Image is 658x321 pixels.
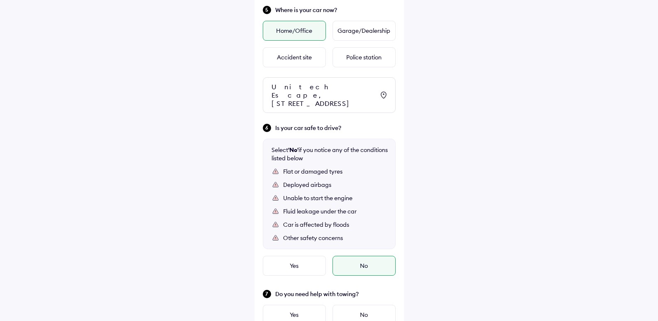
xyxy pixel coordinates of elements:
div: Car is affected by floods [283,221,387,229]
div: Deployed airbags [283,181,387,189]
div: Yes [263,256,326,276]
div: Select if you notice any of the conditions listed below [272,146,388,162]
div: Police station [333,47,396,67]
div: Fluid leakage under the car [283,207,387,216]
span: Where is your car now? [275,6,396,14]
div: Garage/Dealership [333,21,396,41]
span: Do you need help with towing? [275,290,396,298]
div: Unitech Escape, [STREET_ADDRESS] [272,83,374,108]
b: 'No' [288,146,298,154]
div: Home/Office [263,21,326,41]
div: Accident site [263,47,326,67]
div: Other safety concerns [283,234,387,242]
div: Flat or damaged tyres [283,167,387,176]
div: Unable to start the engine [283,194,387,202]
span: Is your car safe to drive? [275,124,396,132]
div: No [333,256,396,276]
